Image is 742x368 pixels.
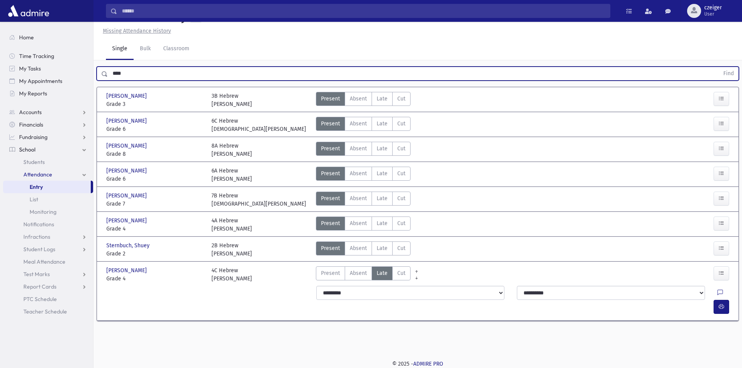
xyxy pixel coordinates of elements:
[350,169,367,178] span: Absent
[23,158,45,166] span: Students
[117,4,610,18] input: Search
[3,156,93,168] a: Students
[397,120,405,128] span: Cut
[316,241,411,258] div: AttTypes
[397,194,405,202] span: Cut
[100,28,171,34] a: Missing Attendance History
[377,269,388,277] span: Late
[211,217,252,233] div: 4A Hebrew [PERSON_NAME]
[3,50,93,62] a: Time Tracking
[19,109,42,116] span: Accounts
[106,225,204,233] span: Grade 4
[350,95,367,103] span: Absent
[106,217,148,225] span: [PERSON_NAME]
[106,266,148,275] span: [PERSON_NAME]
[397,219,405,227] span: Cut
[3,143,93,156] a: School
[3,268,93,280] a: Test Marks
[3,255,93,268] a: Meal Attendance
[377,169,388,178] span: Late
[377,219,388,227] span: Late
[3,118,93,131] a: Financials
[704,11,722,17] span: User
[103,28,171,34] u: Missing Attendance History
[19,146,35,153] span: School
[316,192,411,208] div: AttTypes
[19,53,54,60] span: Time Tracking
[350,244,367,252] span: Absent
[134,38,157,60] a: Bulk
[106,250,204,258] span: Grade 2
[30,196,38,203] span: List
[19,90,47,97] span: My Reports
[321,120,340,128] span: Present
[3,218,93,231] a: Notifications
[106,100,204,108] span: Grade 3
[23,258,65,265] span: Meal Attendance
[397,269,405,277] span: Cut
[397,169,405,178] span: Cut
[350,194,367,202] span: Absent
[377,120,388,128] span: Late
[211,192,306,208] div: 7B Hebrew [DEMOGRAPHIC_DATA][PERSON_NAME]
[321,194,340,202] span: Present
[377,144,388,153] span: Late
[397,144,405,153] span: Cut
[3,206,93,218] a: Monitoring
[19,34,34,41] span: Home
[704,5,722,11] span: czeiger
[3,87,93,100] a: My Reports
[377,244,388,252] span: Late
[350,144,367,153] span: Absent
[106,117,148,125] span: [PERSON_NAME]
[19,134,48,141] span: Fundraising
[321,219,340,227] span: Present
[30,208,56,215] span: Monitoring
[23,233,50,240] span: Infractions
[397,244,405,252] span: Cut
[321,95,340,103] span: Present
[350,269,367,277] span: Absent
[19,65,41,72] span: My Tasks
[3,293,93,305] a: PTC Schedule
[316,167,411,183] div: AttTypes
[211,167,252,183] div: 6A Hebrew [PERSON_NAME]
[321,269,340,277] span: Present
[211,142,252,158] div: 8A Hebrew [PERSON_NAME]
[316,266,411,283] div: AttTypes
[106,360,730,368] div: © 2025 -
[23,271,50,278] span: Test Marks
[3,280,93,293] a: Report Cards
[6,3,51,19] img: AdmirePro
[106,150,204,158] span: Grade 8
[106,192,148,200] span: [PERSON_NAME]
[350,120,367,128] span: Absent
[3,305,93,318] a: Teacher Schedule
[397,95,405,103] span: Cut
[19,121,43,128] span: Financials
[3,131,93,143] a: Fundraising
[106,241,151,250] span: Sternbuch, Shuey
[3,106,93,118] a: Accounts
[3,181,91,193] a: Entry
[106,200,204,208] span: Grade 7
[316,217,411,233] div: AttTypes
[211,266,252,283] div: 4C Hebrew [PERSON_NAME]
[719,67,738,80] button: Find
[106,175,204,183] span: Grade 6
[321,169,340,178] span: Present
[23,296,57,303] span: PTC Schedule
[23,246,55,253] span: Student Logs
[3,168,93,181] a: Attendance
[316,92,411,108] div: AttTypes
[106,38,134,60] a: Single
[106,142,148,150] span: [PERSON_NAME]
[3,193,93,206] a: List
[3,31,93,44] a: Home
[23,308,67,315] span: Teacher Schedule
[321,244,340,252] span: Present
[321,144,340,153] span: Present
[23,171,52,178] span: Attendance
[377,95,388,103] span: Late
[316,117,411,133] div: AttTypes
